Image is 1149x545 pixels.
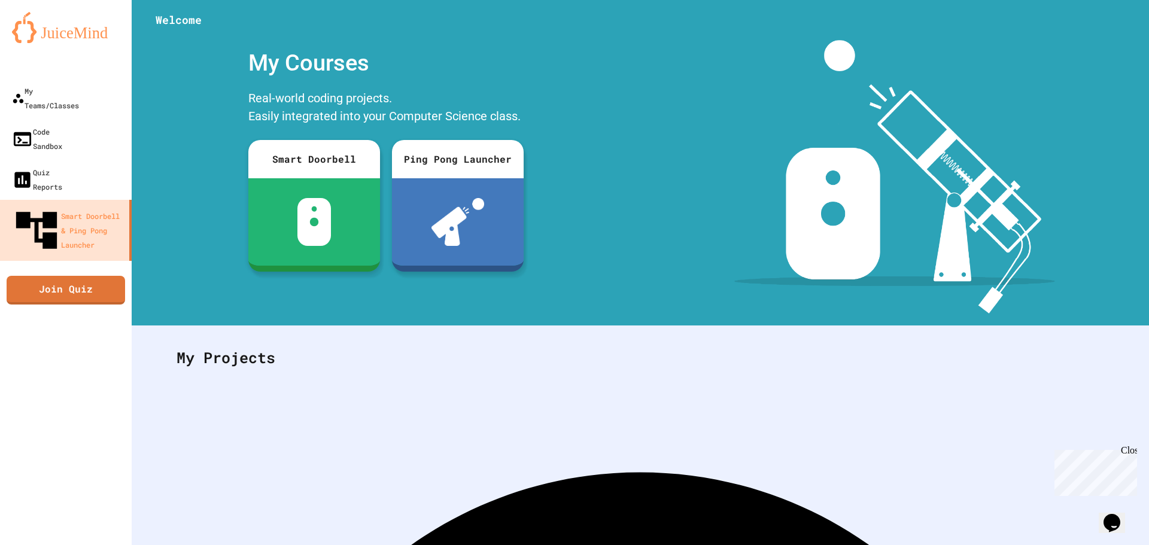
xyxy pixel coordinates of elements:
[12,165,62,194] div: Quiz Reports
[12,206,124,255] div: Smart Doorbell & Ping Pong Launcher
[165,334,1116,381] div: My Projects
[1050,445,1137,496] iframe: chat widget
[12,84,79,112] div: My Teams/Classes
[242,40,530,86] div: My Courses
[431,198,485,246] img: ppl-with-ball.png
[297,198,332,246] img: sdb-white.svg
[392,140,524,178] div: Ping Pong Launcher
[734,40,1055,313] img: banner-image-my-projects.png
[12,124,62,153] div: Code Sandbox
[1099,497,1137,533] iframe: chat widget
[242,86,530,131] div: Real-world coding projects. Easily integrated into your Computer Science class.
[248,140,380,178] div: Smart Doorbell
[5,5,83,76] div: Chat with us now!Close
[12,12,120,43] img: logo-orange.svg
[7,276,125,305] a: Join Quiz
